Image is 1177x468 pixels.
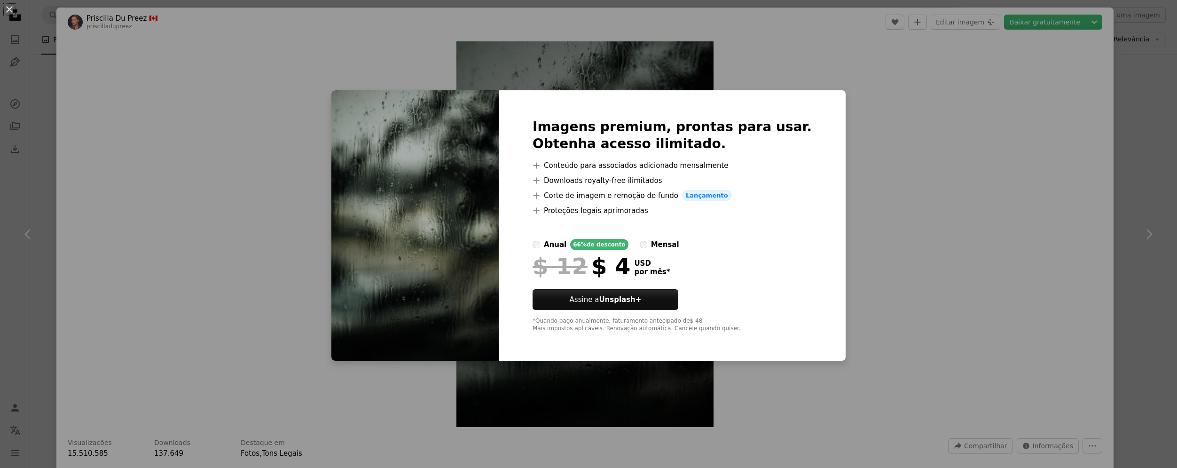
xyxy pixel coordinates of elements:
span: por mês * [634,268,670,276]
div: anual [544,239,566,250]
img: photo-1501297875943-27f3803b4956 [331,90,499,361]
h2: Imagens premium, prontas para usar. Obtenha acesso ilimitado. [533,119,812,152]
div: 66% de desconto [570,239,628,250]
div: mensal [651,239,679,250]
li: Proteções legais aprimoradas [533,205,812,216]
span: $ 12 [533,254,588,278]
strong: Unsplash+ [599,295,641,304]
li: Downloads royalty-free ilimitados [533,175,812,186]
button: Assine aUnsplash+ [533,289,678,310]
div: $ 4 [533,254,630,278]
span: Lançamento [682,190,732,201]
input: anual66%de desconto [533,241,540,248]
input: mensal [640,241,647,248]
div: *Quando pago anualmente, faturamento antecipado de $ 48 Mais impostos aplicáveis. Renovação autom... [533,317,812,333]
li: Conteúdo para associados adicionado mensalmente [533,160,812,171]
li: Corte de imagem e remoção de fundo [533,190,812,201]
span: USD [634,259,670,268]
